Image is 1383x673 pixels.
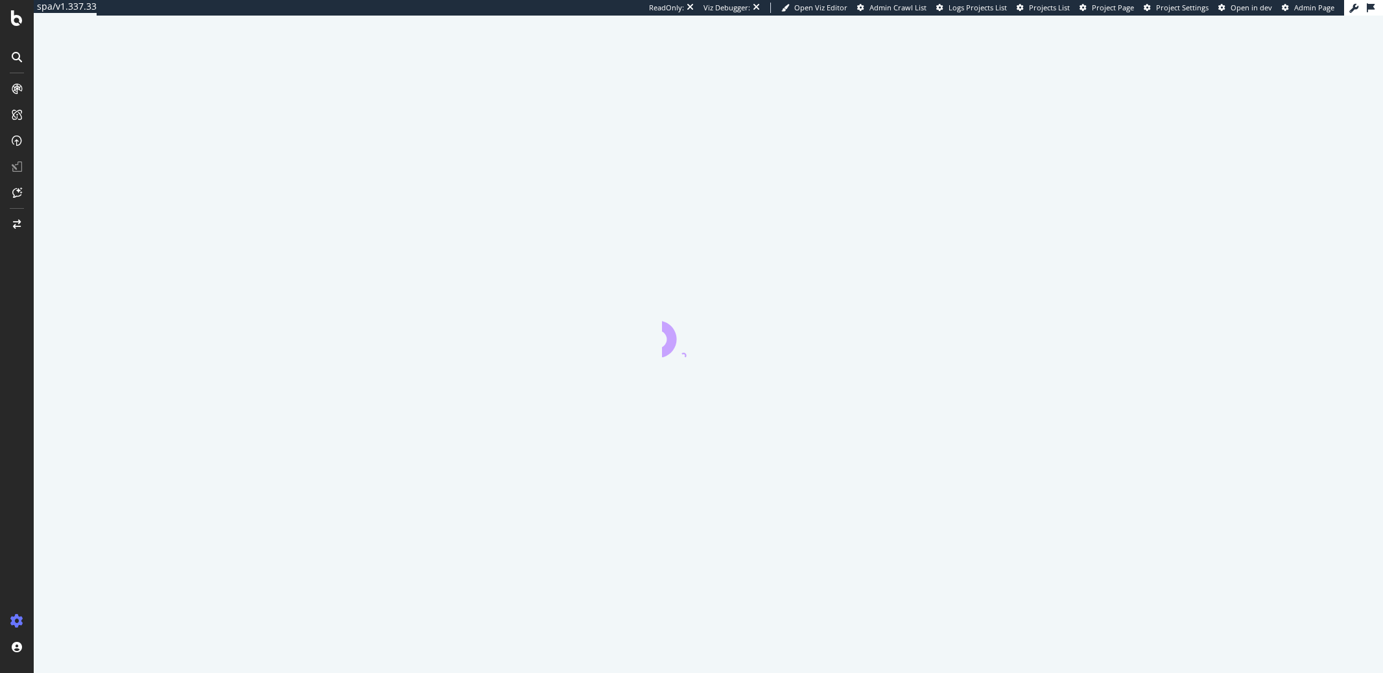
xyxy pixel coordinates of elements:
a: Admin Crawl List [857,3,927,13]
span: Open Viz Editor [794,3,847,12]
span: Logs Projects List [949,3,1007,12]
div: ReadOnly: [649,3,684,13]
a: Logs Projects List [936,3,1007,13]
a: Project Settings [1144,3,1209,13]
a: Project Page [1080,3,1134,13]
a: Open in dev [1218,3,1272,13]
span: Admin Crawl List [869,3,927,12]
a: Projects List [1017,3,1070,13]
span: Project Settings [1156,3,1209,12]
span: Projects List [1029,3,1070,12]
div: Viz Debugger: [703,3,750,13]
div: animation [662,311,755,357]
a: Open Viz Editor [781,3,847,13]
span: Open in dev [1231,3,1272,12]
span: Admin Page [1294,3,1334,12]
a: Admin Page [1282,3,1334,13]
span: Project Page [1092,3,1134,12]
